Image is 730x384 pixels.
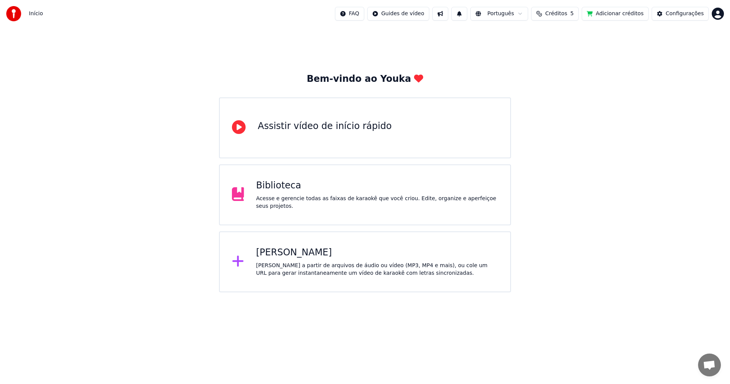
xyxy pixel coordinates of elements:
button: Adicionar créditos [582,7,649,21]
span: 5 [570,10,574,18]
button: Guides de vídeo [367,7,429,21]
div: Assistir vídeo de início rápido [258,120,392,132]
div: [PERSON_NAME] [256,247,498,259]
div: Bate-papo aberto [698,354,721,376]
button: Créditos5 [531,7,579,21]
span: Créditos [545,10,567,18]
nav: breadcrumb [29,10,43,18]
button: Configurações [652,7,709,21]
div: Acesse e gerencie todas as faixas de karaokê que você criou. Edite, organize e aperfeiçoe seus pr... [256,195,498,210]
img: youka [6,6,21,21]
button: FAQ [335,7,364,21]
div: Bem-vindo ao Youka [307,73,423,85]
span: Início [29,10,43,18]
div: [PERSON_NAME] a partir de arquivos de áudio ou vídeo (MP3, MP4 e mais), ou cole um URL para gerar... [256,262,498,277]
div: Configurações [666,10,704,18]
div: Biblioteca [256,180,498,192]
